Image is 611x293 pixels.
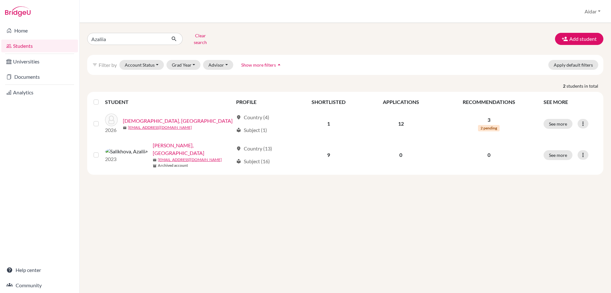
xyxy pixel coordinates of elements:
[99,62,117,68] span: Filter by
[241,62,276,68] span: Show more filters
[1,86,78,99] a: Analytics
[1,55,78,68] a: Universities
[105,126,118,134] p: 2026
[1,264,78,276] a: Help center
[166,60,201,70] button: Grad Year
[1,70,78,83] a: Documents
[105,114,118,126] img: Islamova, Azaliia
[1,40,78,52] a: Students
[364,110,438,138] td: 12
[236,60,288,70] button: Show more filtersarrow_drop_up
[364,138,438,172] td: 0
[540,94,601,110] th: SEE MORE
[105,94,232,110] th: STUDENT
[293,94,364,110] th: SHORTLISTED
[544,119,572,129] button: See more
[544,150,572,160] button: See more
[158,163,188,168] b: Archived account
[478,125,500,131] span: 2 pending
[236,145,272,152] div: Country (13)
[1,279,78,292] a: Community
[364,94,438,110] th: APPLICATIONS
[105,155,148,163] p: 2023
[236,157,270,165] div: Subject (16)
[236,115,241,120] span: location_on
[105,148,148,155] img: Salikhova, Azaliia
[1,24,78,37] a: Home
[128,125,192,130] a: [EMAIL_ADDRESS][DOMAIN_NAME]
[293,110,364,138] td: 1
[555,33,603,45] button: Add student
[236,128,241,133] span: local_library
[203,60,233,70] button: Advisor
[236,159,241,164] span: local_library
[236,114,269,121] div: Country (4)
[153,142,233,157] a: [PERSON_NAME], [GEOGRAPHIC_DATA]
[566,83,603,89] span: students in total
[123,117,233,125] a: [DEMOGRAPHIC_DATA], [GEOGRAPHIC_DATA]
[153,164,157,168] span: inventory_2
[276,62,282,68] i: arrow_drop_up
[236,146,241,151] span: location_on
[442,116,536,124] p: 3
[92,62,97,67] i: filter_list
[5,6,31,17] img: Bridge-U
[563,83,566,89] strong: 2
[293,138,364,172] td: 9
[158,157,222,163] a: [EMAIL_ADDRESS][DOMAIN_NAME]
[183,31,218,47] button: Clear search
[119,60,164,70] button: Account Status
[153,158,157,162] span: mail
[236,126,267,134] div: Subject (1)
[548,60,598,70] button: Apply default filters
[232,94,293,110] th: PROFILE
[582,5,603,18] button: Aidar
[87,33,166,45] input: Find student by name...
[438,94,540,110] th: RECOMMENDATIONS
[123,126,127,130] span: mail
[442,151,536,159] p: 0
